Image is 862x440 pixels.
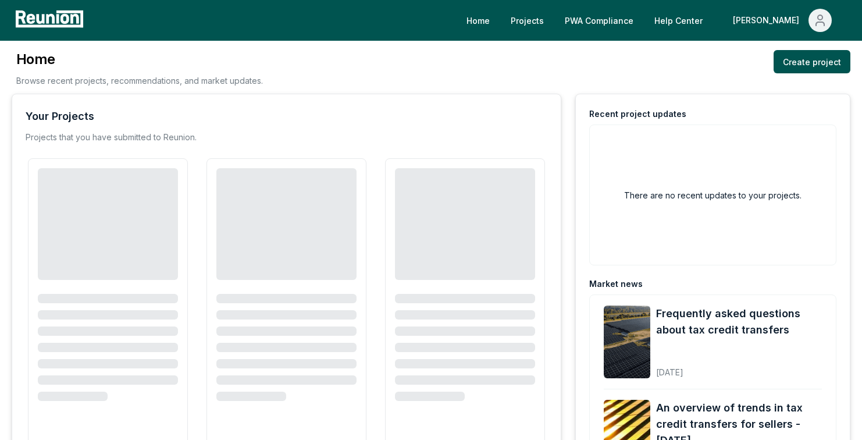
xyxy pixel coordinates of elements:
[589,278,643,290] div: Market news
[645,9,712,32] a: Help Center
[589,108,686,120] div: Recent project updates
[724,9,841,32] button: [PERSON_NAME]
[16,50,263,69] h3: Home
[457,9,850,32] nav: Main
[656,358,822,378] div: [DATE]
[501,9,553,32] a: Projects
[457,9,499,32] a: Home
[624,189,802,201] h2: There are no recent updates to your projects.
[16,74,263,87] p: Browse recent projects, recommendations, and market updates.
[26,108,94,125] div: Your Projects
[774,50,850,73] a: Create project
[733,9,804,32] div: [PERSON_NAME]
[26,132,197,143] p: Projects that you have submitted to Reunion.
[656,306,822,338] a: Frequently asked questions about tax credit transfers
[604,306,650,378] img: Frequently asked questions about tax credit transfers
[555,9,643,32] a: PWA Compliance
